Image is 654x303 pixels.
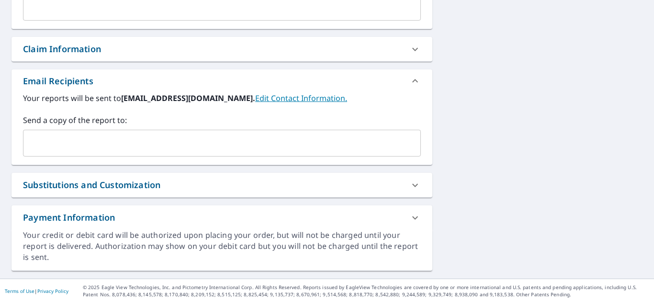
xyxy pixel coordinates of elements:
[23,43,101,56] div: Claim Information
[11,69,432,92] div: Email Recipients
[37,288,68,294] a: Privacy Policy
[23,230,421,263] div: Your credit or debit card will be authorized upon placing your order, but will not be charged unt...
[121,93,255,103] b: [EMAIL_ADDRESS][DOMAIN_NAME].
[11,37,432,61] div: Claim Information
[255,93,347,103] a: EditContactInfo
[11,173,432,197] div: Substitutions and Customization
[5,288,68,294] p: |
[23,92,421,104] label: Your reports will be sent to
[83,284,649,298] p: © 2025 Eagle View Technologies, Inc. and Pictometry International Corp. All Rights Reserved. Repo...
[23,114,421,126] label: Send a copy of the report to:
[5,288,34,294] a: Terms of Use
[23,211,115,224] div: Payment Information
[23,75,93,88] div: Email Recipients
[11,205,432,230] div: Payment Information
[23,179,160,191] div: Substitutions and Customization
